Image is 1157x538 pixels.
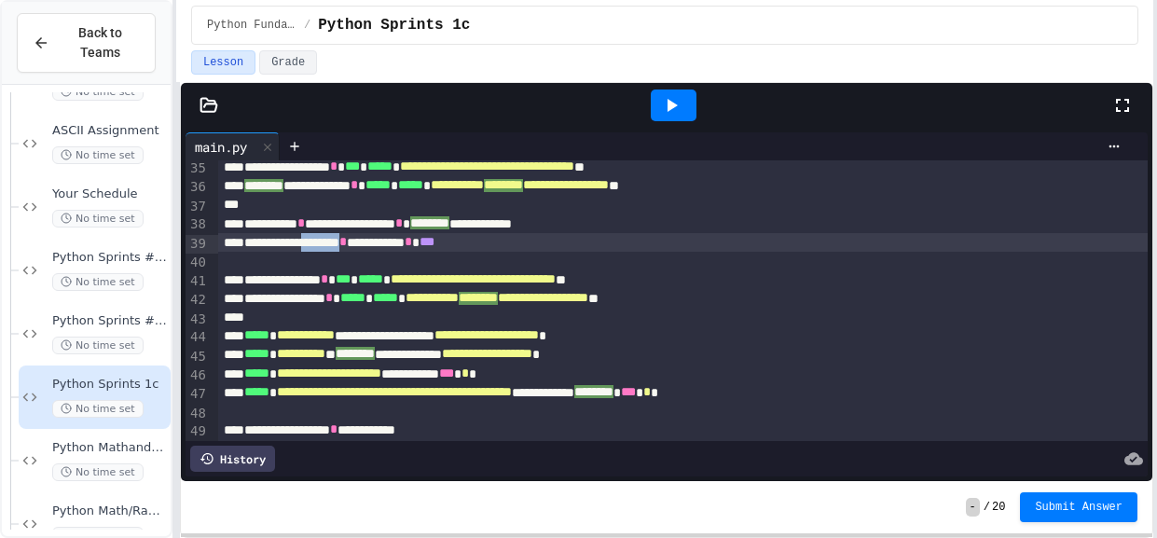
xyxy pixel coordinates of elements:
span: Back to Teams [61,23,140,62]
span: Python Mathand Random Module 2A [52,440,167,456]
span: Submit Answer [1035,500,1123,515]
div: 45 [186,348,209,366]
span: No time set [52,463,144,481]
span: / [304,18,310,33]
div: 39 [186,235,209,254]
div: 48 [186,405,209,423]
div: 41 [186,272,209,291]
div: History [190,446,275,472]
span: Your Schedule [52,186,167,202]
span: No time set [52,400,144,418]
div: 38 [186,215,209,234]
div: 37 [186,198,209,216]
div: 36 [186,178,209,198]
span: No time set [52,146,144,164]
div: 43 [186,310,209,329]
div: 35 [186,159,209,178]
span: Python Sprints #1a [52,250,167,266]
div: 42 [186,291,209,310]
button: Lesson [191,50,255,75]
span: Python Math/Random Modules 2B: [52,504,167,519]
span: / [984,500,990,515]
span: No time set [52,210,144,228]
div: 46 [186,366,209,385]
div: 44 [186,328,209,347]
span: ASCII Assignment [52,123,167,139]
span: No time set [52,83,144,101]
span: No time set [52,337,144,354]
span: No time set [52,273,144,291]
span: - [966,498,980,517]
div: main.py [186,132,280,160]
div: main.py [186,137,256,157]
button: Grade [259,50,317,75]
div: 40 [186,254,209,272]
button: Submit Answer [1020,492,1137,522]
button: Back to Teams [17,13,156,73]
div: 47 [186,385,209,404]
span: Python Fundamentals [207,18,296,33]
span: Python Sprints 1c [318,14,470,36]
span: Python Sprints 1c [52,377,167,393]
span: 20 [992,500,1005,515]
div: 49 [186,422,209,441]
span: Python Sprints #1b [52,313,167,329]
